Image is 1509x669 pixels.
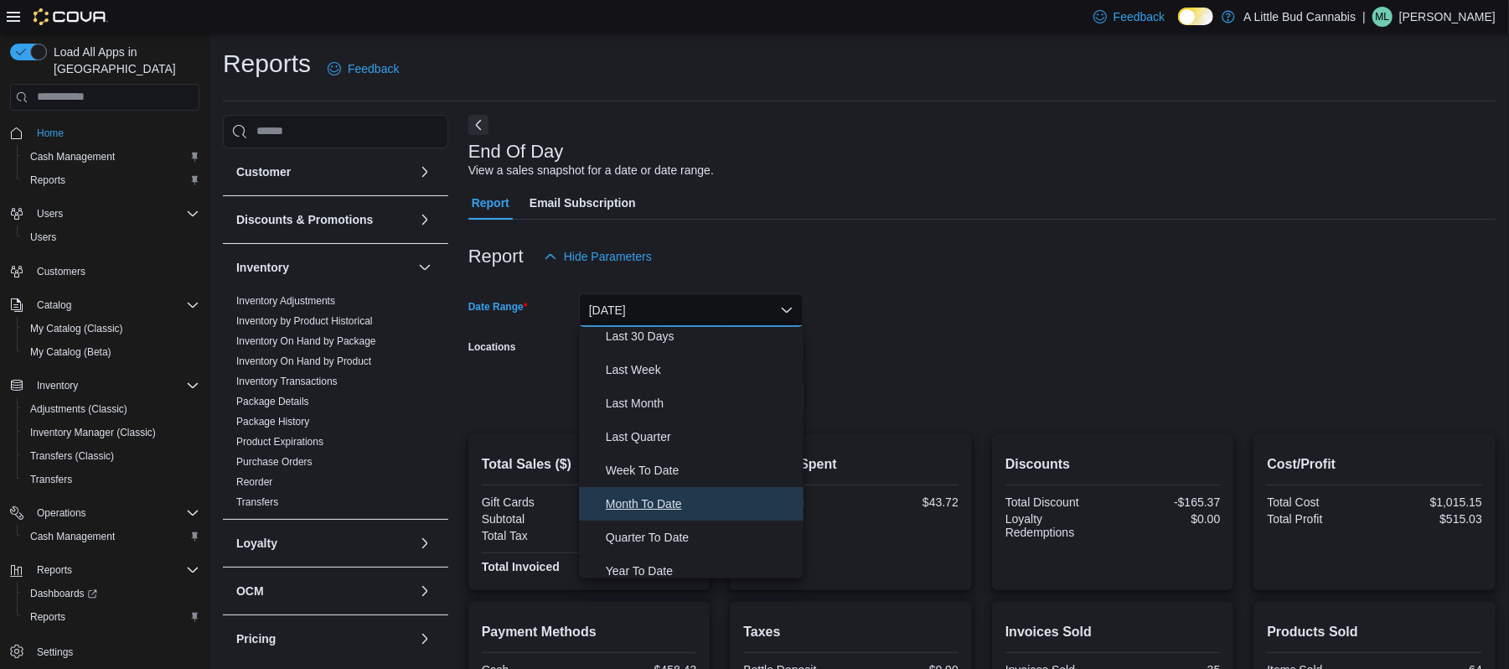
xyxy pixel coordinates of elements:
[1376,7,1390,27] span: ML
[482,495,586,509] div: Gift Cards
[30,261,199,282] span: Customers
[1399,7,1496,27] p: [PERSON_NAME]
[30,376,85,396] button: Inventory
[606,326,797,346] span: Last 30 Days
[30,530,115,543] span: Cash Management
[30,174,65,187] span: Reports
[1267,454,1482,475] h2: Cost/Profit
[23,423,163,443] a: Inventory Manager (Classic)
[236,415,309,428] span: Package History
[30,122,199,143] span: Home
[223,47,311,80] h1: Reports
[482,529,586,542] div: Total Tax
[34,8,108,25] img: Cova
[606,427,797,447] span: Last Quarter
[236,455,313,469] span: Purchase Orders
[236,259,289,276] h3: Inventory
[17,421,206,444] button: Inventory Manager (Classic)
[236,211,411,228] button: Discounts & Promotions
[1267,622,1482,642] h2: Products Sold
[30,587,97,600] span: Dashboards
[564,248,652,265] span: Hide Parameters
[236,535,277,552] h3: Loyalty
[1114,8,1165,25] span: Feedback
[236,435,323,449] span: Product Expirations
[468,115,488,135] button: Next
[606,527,797,547] span: Quarter To Date
[3,259,206,283] button: Customers
[30,204,70,224] button: Users
[23,526,121,547] a: Cash Management
[30,640,199,661] span: Settings
[1267,512,1371,526] div: Total Profit
[3,374,206,397] button: Inventory
[23,147,121,167] a: Cash Management
[23,446,121,466] a: Transfers (Classic)
[606,561,797,581] span: Year To Date
[23,526,199,547] span: Cash Management
[415,629,435,649] button: Pricing
[415,210,435,230] button: Discounts & Promotions
[1178,8,1213,25] input: Dark Mode
[482,560,560,573] strong: Total Invoiced
[30,610,65,624] span: Reports
[236,163,411,180] button: Customer
[236,475,272,489] span: Reorder
[415,162,435,182] button: Customer
[30,503,93,523] button: Operations
[606,393,797,413] span: Last Month
[236,314,373,328] span: Inventory by Product Historical
[606,494,797,514] span: Month To Date
[23,607,72,627] a: Reports
[37,207,63,220] span: Users
[30,560,199,580] span: Reports
[236,416,309,428] a: Package History
[579,327,804,578] div: Select listbox
[236,294,335,308] span: Inventory Adjustments
[3,293,206,317] button: Catalog
[1243,7,1356,27] p: A Little Bud Cannabis
[17,525,206,548] button: Cash Management
[17,397,206,421] button: Adjustments (Classic)
[23,170,72,190] a: Reports
[236,476,272,488] a: Reorder
[3,501,206,525] button: Operations
[23,227,63,247] a: Users
[236,535,411,552] button: Loyalty
[482,512,586,526] div: Subtotal
[23,607,199,627] span: Reports
[1378,512,1482,526] div: $515.03
[236,211,373,228] h3: Discounts & Promotions
[482,454,697,475] h2: Total Sales ($)
[23,399,134,419] a: Adjustments (Classic)
[1005,512,1109,539] div: Loyalty Redemptions
[23,583,104,604] a: Dashboards
[468,142,564,162] h3: End Of Day
[472,186,509,220] span: Report
[30,376,199,396] span: Inventory
[236,375,338,388] span: Inventory Transactions
[37,379,78,392] span: Inventory
[17,444,206,468] button: Transfers (Classic)
[17,605,206,629] button: Reports
[1178,25,1179,26] span: Dark Mode
[1362,7,1366,27] p: |
[30,642,80,662] a: Settings
[236,495,278,509] span: Transfers
[855,495,959,509] div: $43.72
[23,147,199,167] span: Cash Management
[30,473,72,486] span: Transfers
[606,460,797,480] span: Week To Date
[236,436,323,448] a: Product Expirations
[415,581,435,601] button: OCM
[30,503,199,523] span: Operations
[236,396,309,407] a: Package Details
[236,355,371,368] span: Inventory On Hand by Product
[1116,512,1220,526] div: $0.00
[537,240,659,273] button: Hide Parameters
[236,630,411,647] button: Pricing
[37,646,73,659] span: Settings
[236,315,373,327] a: Inventory by Product Historical
[37,298,71,312] span: Catalog
[30,295,78,315] button: Catalog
